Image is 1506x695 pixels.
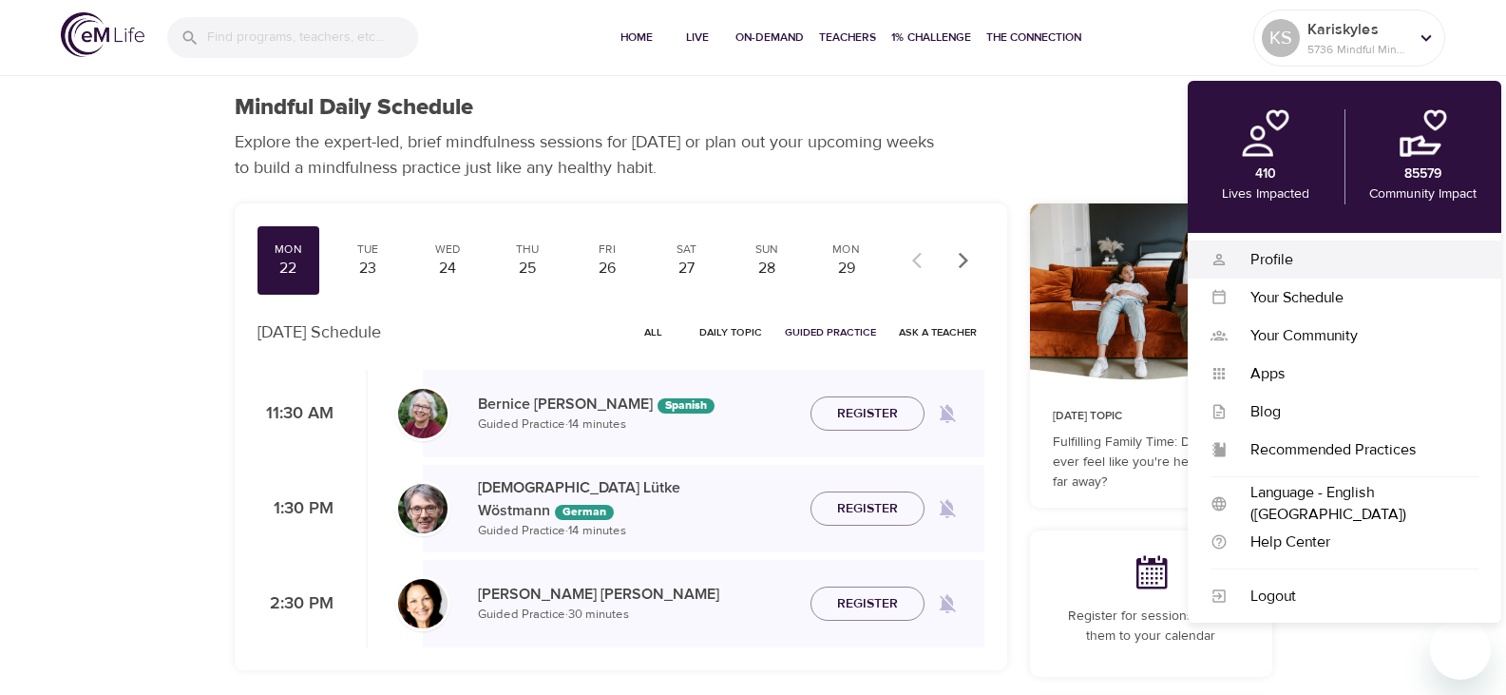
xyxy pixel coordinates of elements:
button: Daily Topic [692,318,770,347]
span: Ask a Teacher [899,323,977,341]
div: 25 [504,258,551,280]
p: 5736 Mindful Minutes [1307,41,1408,58]
span: Daily Topic [699,323,762,341]
p: [DATE] Topic [1053,408,1249,425]
span: Home [614,28,659,48]
img: Christian%20L%C3%BCtke%20W%C3%B6stmann.png [398,484,448,533]
span: Register [837,497,898,521]
div: 26 [583,258,631,280]
img: personal.png [1242,109,1289,157]
span: Remind me when a class goes live every Monday at 2:30 PM [925,581,970,627]
img: community.png [1400,109,1447,157]
div: 28 [743,258,791,280]
img: logo [61,12,144,57]
p: Lives Impacted [1222,184,1309,204]
span: On-Demand [735,28,804,48]
span: Guided Practice [785,323,876,341]
div: Logout [1228,586,1478,608]
div: Mon [265,241,313,258]
p: 2:30 PM [257,591,334,617]
div: 22 [265,258,313,280]
p: Guided Practice · 14 minutes [478,522,795,541]
p: 11:30 AM [257,401,334,427]
img: Bernice_Moore_min.jpg [398,389,448,438]
button: Register [810,396,925,432]
div: Sun [743,241,791,258]
span: Register [837,402,898,426]
p: Fulfilling Family Time: Do you ever feel like you're here, but still far away? [1053,433,1249,492]
p: Guided Practice · 30 minutes [478,606,795,625]
span: The Connection [986,28,1081,48]
div: Blog [1228,401,1478,423]
p: 410 [1255,164,1276,184]
button: Guided Practice [777,318,884,347]
h1: Mindful Daily Schedule [235,94,473,122]
button: Ask a Teacher [891,318,984,347]
div: Profile [1228,249,1478,271]
span: Remind me when a class goes live every Monday at 1:30 PM [925,486,970,531]
div: Mon [823,241,870,258]
div: Recommended Practices [1228,439,1478,461]
span: Live [675,28,720,48]
div: 27 [663,258,711,280]
span: Register [837,592,898,616]
p: Kariskyles [1307,18,1408,41]
p: Bernice [PERSON_NAME] [478,393,795,415]
p: 85579 [1404,164,1441,184]
iframe: Button to launch messaging window [1430,619,1491,680]
p: Guided Practice · 14 minutes [478,415,795,434]
div: Your Schedule [1228,287,1478,309]
button: Register [810,587,925,622]
p: Register for sessions to add them to your calendar [1053,607,1249,647]
img: Laurie_Weisman-min.jpg [398,579,448,628]
p: [DEMOGRAPHIC_DATA] Lütke Wöstmann [478,476,795,522]
p: 1:30 PM [257,496,334,522]
p: [DATE] Schedule [257,319,381,345]
div: Sat [663,241,711,258]
div: Fri [583,241,631,258]
button: All [623,318,684,347]
span: All [631,323,677,341]
div: KS [1262,19,1300,57]
div: Help Center [1228,531,1478,553]
div: Wed [424,241,471,258]
p: Explore the expert-led, brief mindfulness sessions for [DATE] or plan out your upcoming weeks to ... [235,129,947,181]
div: Apps [1228,363,1478,385]
div: 24 [424,258,471,280]
div: Thu [504,241,551,258]
p: Community Impact [1369,184,1477,204]
div: 29 [823,258,870,280]
button: Register [810,492,925,527]
span: Remind me when a class goes live every Monday at 11:30 AM [925,391,970,436]
span: 1% Challenge [891,28,971,48]
div: The episodes in this programs will be in German [555,505,614,520]
p: [PERSON_NAME] [PERSON_NAME] [478,583,795,606]
div: The episodes in this programs will be in Spanish [658,398,715,414]
input: Find programs, teachers, etc... [207,17,418,58]
div: 23 [344,258,391,280]
div: Your Community [1228,325,1478,347]
div: Tue [344,241,391,258]
span: Teachers [819,28,876,48]
div: Language - English ([GEOGRAPHIC_DATA]) [1228,482,1478,526]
